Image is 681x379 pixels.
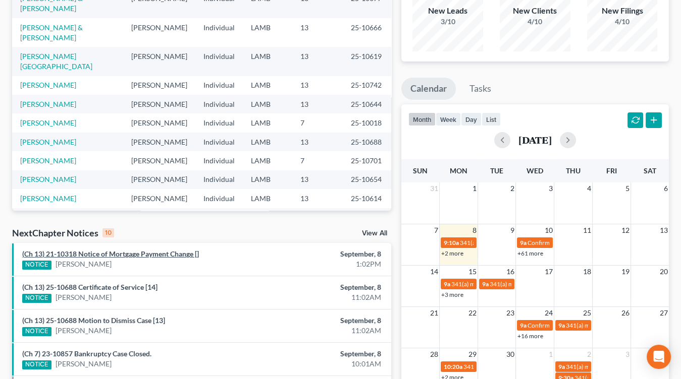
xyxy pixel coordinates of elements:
[343,189,391,208] td: 25-10614
[429,266,439,278] span: 14
[123,47,195,76] td: [PERSON_NAME]
[408,112,436,126] button: month
[20,81,76,89] a: [PERSON_NAME]
[243,208,292,237] td: LAMB
[412,17,483,27] div: 3/10
[195,133,243,151] td: Individual
[243,95,292,113] td: LAMB
[505,307,515,319] span: 23
[268,259,381,269] div: 1:02PM
[520,322,527,329] span: 9a
[659,224,669,236] span: 13
[566,363,663,370] span: 341(a) meeting for [PERSON_NAME]
[472,224,478,236] span: 8
[441,291,463,298] a: +3 more
[268,326,381,336] div: 11:02AM
[509,182,515,195] span: 2
[429,348,439,360] span: 28
[500,17,570,27] div: 4/10
[517,249,543,257] a: +61 more
[123,18,195,47] td: [PERSON_NAME]
[195,189,243,208] td: Individual
[292,189,343,208] td: 13
[243,76,292,95] td: LAMB
[558,363,565,370] span: 9a
[544,224,554,236] span: 10
[268,349,381,359] div: September, 8
[123,189,195,208] td: [PERSON_NAME]
[20,156,76,165] a: [PERSON_NAME]
[22,283,158,291] a: (Ch 13) 25-10688 Certificate of Service [14]
[243,113,292,132] td: LAMB
[362,230,387,237] a: View All
[444,239,459,246] span: 9:10a
[343,151,391,170] td: 25-10701
[20,100,76,108] a: [PERSON_NAME]
[268,282,381,292] div: September, 8
[460,78,500,100] a: Tasks
[343,95,391,113] td: 25-10644
[243,47,292,76] td: LAMB
[195,170,243,189] td: Individual
[292,170,343,189] td: 13
[482,112,501,126] button: list
[343,76,391,95] td: 25-10742
[429,182,439,195] span: 31
[343,47,391,76] td: 25-10619
[472,182,478,195] span: 1
[195,113,243,132] td: Individual
[509,224,515,236] span: 9
[505,266,515,278] span: 16
[56,359,112,369] a: [PERSON_NAME]
[659,266,669,278] span: 20
[586,348,592,360] span: 2
[20,194,76,203] a: [PERSON_NAME]
[292,18,343,47] td: 13
[663,182,669,195] span: 6
[56,259,112,269] a: [PERSON_NAME]
[659,307,669,319] span: 27
[20,23,83,42] a: [PERSON_NAME] & [PERSON_NAME]
[463,363,561,370] span: 341(a) meeting for [PERSON_NAME]
[444,363,462,370] span: 10:20a
[22,249,199,258] a: (Ch 13) 21-10318 Notice of Mortgage Payment Change []
[243,151,292,170] td: LAMB
[292,95,343,113] td: 13
[548,182,554,195] span: 3
[467,307,478,319] span: 22
[268,249,381,259] div: September, 8
[467,266,478,278] span: 15
[268,315,381,326] div: September, 8
[461,112,482,126] button: day
[517,332,543,340] a: +16 more
[460,239,557,246] span: 341(a) meeting for [PERSON_NAME]
[582,266,592,278] span: 18
[482,280,489,288] span: 9a
[22,327,51,336] div: NOTICE
[268,292,381,302] div: 11:02AM
[520,239,527,246] span: 9a
[620,266,631,278] span: 19
[401,78,456,100] a: Calendar
[544,266,554,278] span: 17
[467,348,478,360] span: 29
[343,113,391,132] td: 25-10018
[56,326,112,336] a: [PERSON_NAME]
[451,280,549,288] span: 341(a) meeting for [PERSON_NAME]
[243,18,292,47] td: LAMB
[292,151,343,170] td: 7
[123,113,195,132] td: [PERSON_NAME]
[490,166,503,175] span: Tue
[243,170,292,189] td: LAMB
[343,133,391,151] td: 25-10688
[558,322,565,329] span: 9a
[586,182,592,195] span: 4
[412,5,483,17] div: New Leads
[582,224,592,236] span: 11
[444,280,450,288] span: 9a
[606,166,617,175] span: Fri
[518,135,552,145] h2: [DATE]
[123,151,195,170] td: [PERSON_NAME]
[22,349,151,358] a: (Ch 7) 23-10857 Bankruptcy Case Closed.
[22,360,51,369] div: NOTICE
